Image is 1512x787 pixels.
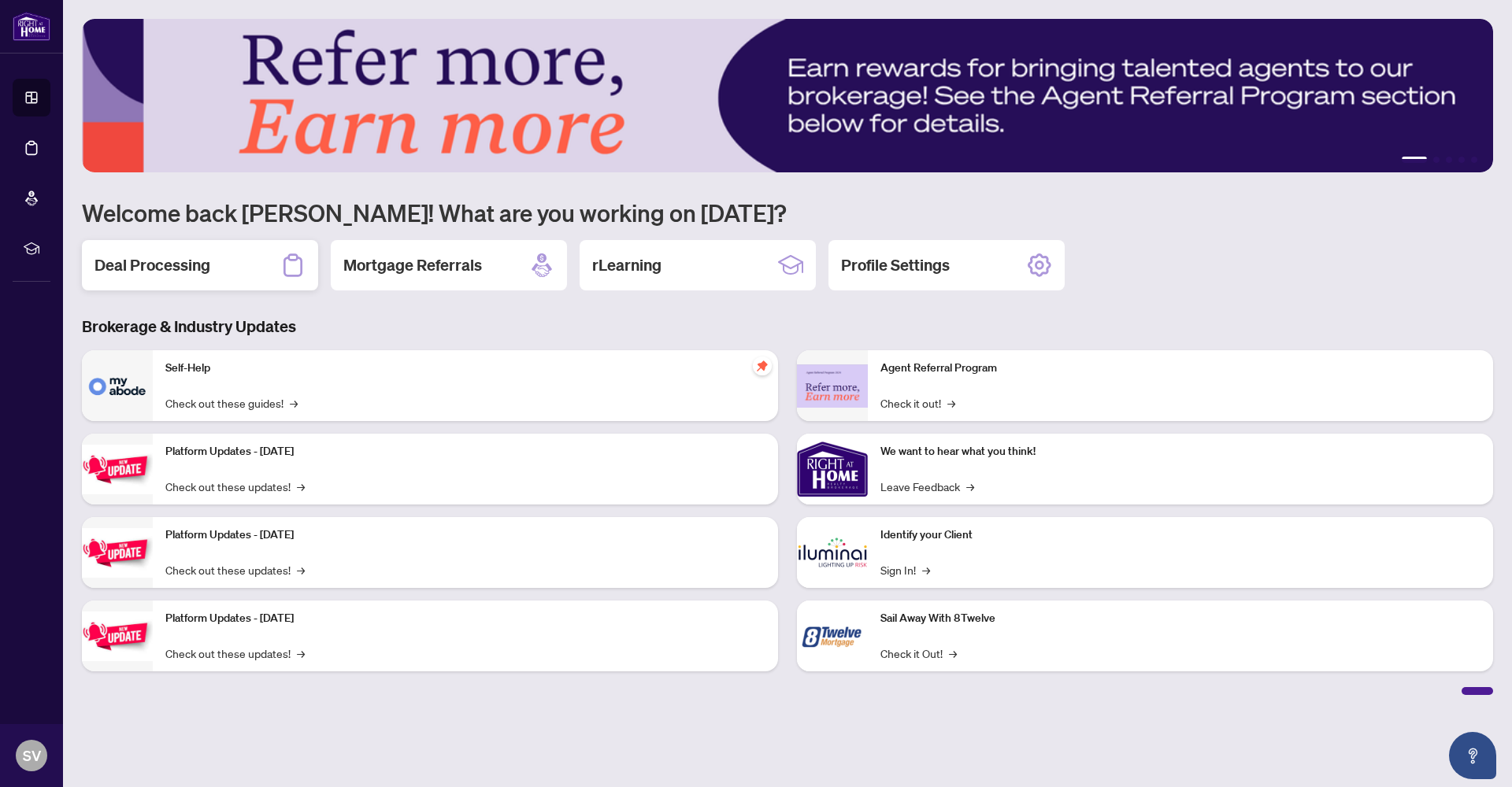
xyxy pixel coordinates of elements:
button: 4 [1458,157,1465,163]
a: Leave Feedback→ [880,478,974,495]
h3: Brokerage & Industry Updates [82,316,1493,338]
h2: rLearning [592,254,661,276]
span: → [297,561,305,578]
img: Platform Updates - July 21, 2025 [82,445,153,494]
h2: Profile Settings [841,254,950,276]
button: 3 [1446,157,1452,163]
img: Platform Updates - July 8, 2025 [82,528,153,578]
img: logo [13,12,50,41]
img: Identify your Client [797,517,868,588]
span: → [947,394,955,412]
a: Check out these updates!→ [165,478,305,495]
a: Sign In!→ [880,561,930,578]
p: Agent Referral Program [880,360,1480,377]
a: Check out these guides!→ [165,394,298,412]
img: Slide 0 [82,19,1493,172]
p: We want to hear what you think! [880,443,1480,460]
span: → [290,394,298,412]
h1: Welcome back [PERSON_NAME]! What are you working on [DATE]? [82,198,1493,227]
span: SV [23,745,41,767]
span: → [297,478,305,495]
img: Platform Updates - June 23, 2025 [82,611,153,661]
button: 1 [1402,157,1427,163]
span: → [922,561,930,578]
a: Check it out!→ [880,394,955,412]
p: Platform Updates - [DATE] [165,610,765,627]
img: Sail Away With 8Twelve [797,600,868,671]
button: 2 [1433,157,1440,163]
img: Self-Help [82,350,153,421]
p: Sail Away With 8Twelve [880,610,1480,627]
p: Platform Updates - [DATE] [165,527,765,544]
img: We want to hear what you think! [797,434,868,504]
p: Identify your Client [880,527,1480,544]
a: Check it Out!→ [880,645,957,662]
img: Agent Referral Program [797,364,868,408]
button: Open asap [1449,732,1496,779]
span: → [949,645,957,662]
button: 5 [1471,157,1477,163]
h2: Deal Processing [94,254,210,276]
p: Platform Updates - [DATE] [165,443,765,460]
a: Check out these updates!→ [165,645,305,662]
span: → [297,645,305,662]
span: → [966,478,974,495]
a: Check out these updates!→ [165,561,305,578]
span: pushpin [753,357,772,375]
p: Self-Help [165,360,765,377]
h2: Mortgage Referrals [343,254,482,276]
